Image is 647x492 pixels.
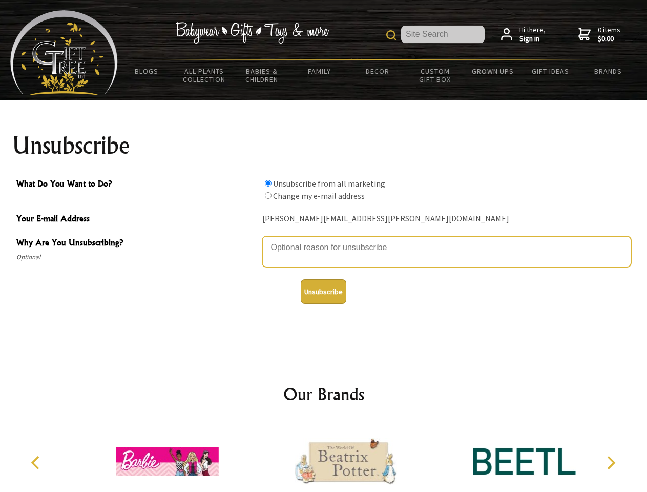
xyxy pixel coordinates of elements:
[16,236,257,251] span: Why Are You Unsubscribing?
[273,178,385,189] label: Unsubscribe from all marketing
[291,60,349,82] a: Family
[12,133,635,158] h1: Unsubscribe
[348,60,406,82] a: Decor
[386,30,396,40] img: product search
[598,34,620,44] strong: $0.00
[176,60,234,90] a: All Plants Collection
[519,26,546,44] span: Hi there,
[464,60,521,82] a: Grown Ups
[16,177,257,192] span: What Do You Want to Do?
[233,60,291,90] a: Babies & Children
[20,382,627,406] h2: Our Brands
[401,26,485,43] input: Site Search
[16,212,257,227] span: Your E-mail Address
[262,211,631,227] div: [PERSON_NAME][EMAIL_ADDRESS][PERSON_NAME][DOMAIN_NAME]
[406,60,464,90] a: Custom Gift Box
[599,452,622,474] button: Next
[578,26,620,44] a: 0 items$0.00
[579,60,637,82] a: Brands
[10,10,118,95] img: Babyware - Gifts - Toys and more...
[598,25,620,44] span: 0 items
[262,236,631,267] textarea: Why Are You Unsubscribing?
[175,22,329,44] img: Babywear - Gifts - Toys & more
[501,26,546,44] a: Hi there,Sign in
[301,279,346,304] button: Unsubscribe
[273,191,365,201] label: Change my e-mail address
[519,34,546,44] strong: Sign in
[16,251,257,263] span: Optional
[521,60,579,82] a: Gift Ideas
[26,452,48,474] button: Previous
[118,60,176,82] a: BLOGS
[265,180,272,187] input: What Do You Want to Do?
[265,192,272,199] input: What Do You Want to Do?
